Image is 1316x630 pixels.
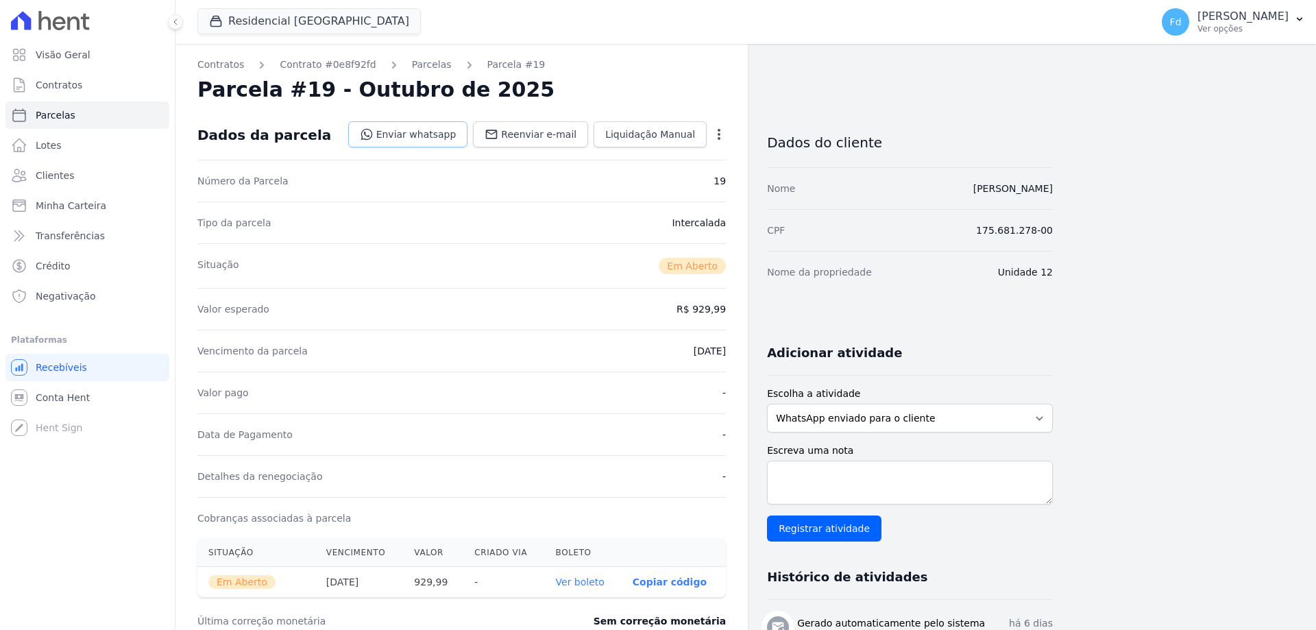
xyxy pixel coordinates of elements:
span: Reenviar e-mail [501,128,576,141]
span: Fd [1170,17,1182,27]
span: Crédito [36,259,71,273]
dt: Nome [767,182,795,195]
h3: Adicionar atividade [767,345,902,361]
th: Situação [197,539,315,567]
span: Transferências [36,229,105,243]
label: Escreva uma nota [767,444,1053,458]
input: Registrar atividade [767,516,881,542]
span: Em Aberto [208,575,276,589]
dd: Intercalada [672,216,726,230]
span: Em Aberto [659,258,726,274]
a: Ver boleto [556,577,605,587]
th: Valor [403,539,463,567]
th: Vencimento [315,539,404,567]
dd: 19 [714,174,726,188]
dt: Situação [197,258,239,274]
span: Lotes [36,138,62,152]
span: Contratos [36,78,82,92]
a: Conta Hent [5,384,169,411]
a: Clientes [5,162,169,189]
a: Recebíveis [5,354,169,381]
a: Liquidação Manual [594,121,707,147]
th: 929,99 [403,567,463,598]
dt: Nome da propriedade [767,265,872,279]
button: Copiar código [633,577,707,587]
button: Residencial [GEOGRAPHIC_DATA] [197,8,421,34]
dd: [DATE] [694,344,726,358]
a: Reenviar e-mail [473,121,588,147]
div: Dados da parcela [197,127,331,143]
a: Minha Carteira [5,192,169,219]
a: Lotes [5,132,169,159]
p: [PERSON_NAME] [1197,10,1289,23]
th: Criado via [463,539,544,567]
dd: Sem correção monetária [594,614,726,628]
a: Contratos [197,58,244,72]
a: Parcelas [5,101,169,129]
th: Boleto [545,539,622,567]
span: Parcelas [36,108,75,122]
span: Conta Hent [36,391,90,404]
a: Parcela #19 [487,58,546,72]
dt: Valor esperado [197,302,269,316]
dt: Cobranças associadas à parcela [197,511,351,525]
dt: Última correção monetária [197,614,510,628]
span: Minha Carteira [36,199,106,213]
dt: Valor pago [197,386,249,400]
dd: - [722,428,726,441]
span: Negativação [36,289,96,303]
dd: Unidade 12 [998,265,1053,279]
div: Plataformas [11,332,164,348]
dt: CPF [767,223,785,237]
dt: Data de Pagamento [197,428,293,441]
dt: Número da Parcela [197,174,289,188]
a: [PERSON_NAME] [973,183,1053,194]
nav: Breadcrumb [197,58,726,72]
dd: - [722,386,726,400]
dt: Detalhes da renegociação [197,470,323,483]
a: Contratos [5,71,169,99]
th: [DATE] [315,567,404,598]
dd: 175.681.278-00 [976,223,1053,237]
a: Transferências [5,222,169,250]
span: Visão Geral [36,48,90,62]
a: Negativação [5,282,169,310]
span: Recebíveis [36,361,87,374]
h2: Parcela #19 - Outubro de 2025 [197,77,555,102]
h3: Dados do cliente [767,134,1053,151]
dd: - [722,470,726,483]
dt: Tipo da parcela [197,216,271,230]
p: Ver opções [1197,23,1289,34]
a: Crédito [5,252,169,280]
label: Escolha a atividade [767,387,1053,401]
a: Contrato #0e8f92fd [280,58,376,72]
span: Liquidação Manual [605,128,695,141]
dt: Vencimento da parcela [197,344,308,358]
button: Fd [PERSON_NAME] Ver opções [1151,3,1316,41]
span: Clientes [36,169,74,182]
h3: Histórico de atividades [767,569,927,585]
dd: R$ 929,99 [677,302,726,316]
a: Visão Geral [5,41,169,69]
th: - [463,567,544,598]
a: Enviar whatsapp [348,121,468,147]
a: Parcelas [412,58,452,72]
